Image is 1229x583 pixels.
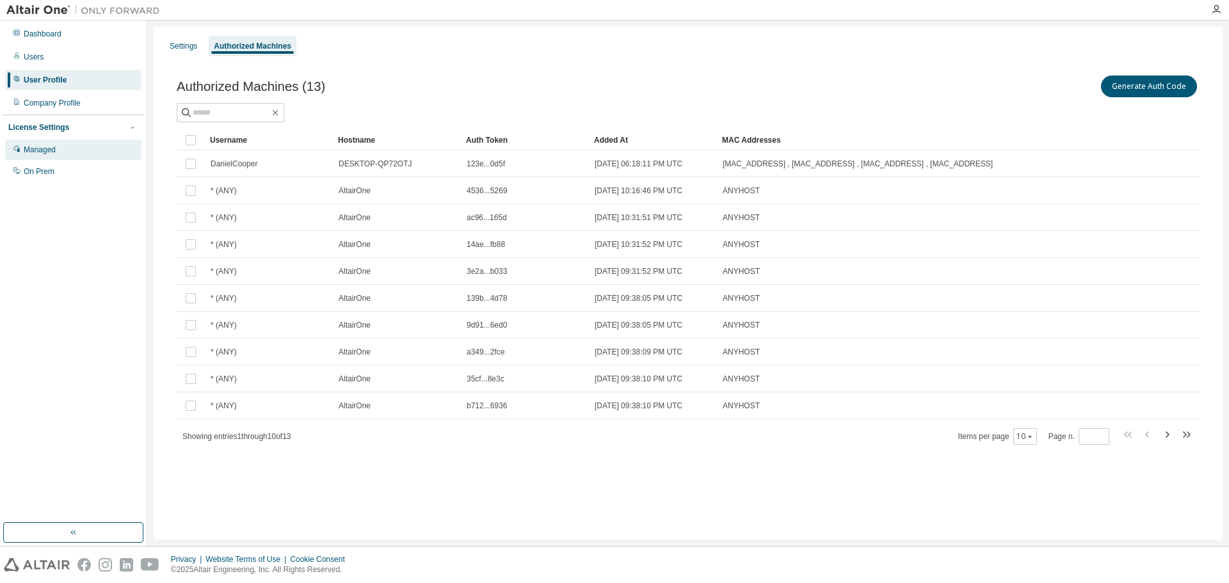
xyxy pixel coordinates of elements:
span: [DATE] 09:38:10 PM UTC [595,374,682,384]
div: Dashboard [24,29,61,39]
div: User Profile [24,75,67,85]
span: Showing entries 1 through 10 of 13 [182,432,291,441]
span: 9d91...6ed0 [467,320,507,330]
span: [MAC_ADDRESS] , [MAC_ADDRESS] , [MAC_ADDRESS] , [MAC_ADDRESS] [723,159,993,169]
span: [DATE] 09:38:09 PM UTC [595,347,682,357]
span: 35cf...8e3c [467,374,504,384]
img: linkedin.svg [120,558,133,571]
span: * (ANY) [211,186,237,196]
p: © 2025 Altair Engineering, Inc. All Rights Reserved. [171,564,353,575]
span: ac96...165d [467,212,507,223]
span: AltairOne [339,239,371,250]
span: [DATE] 09:38:05 PM UTC [595,320,682,330]
span: ANYHOST [723,266,760,276]
div: Authorized Machines [214,41,291,51]
img: facebook.svg [77,558,91,571]
span: Page n. [1048,428,1109,445]
img: Altair One [6,4,166,17]
div: Managed [24,145,56,155]
span: [DATE] 06:18:11 PM UTC [595,159,682,169]
span: AltairOne [339,374,371,384]
span: * (ANY) [211,293,237,303]
img: instagram.svg [99,558,112,571]
span: ANYHOST [723,320,760,330]
div: Privacy [171,554,205,564]
span: * (ANY) [211,239,237,250]
div: Hostname [338,130,456,150]
div: License Settings [8,122,69,132]
span: * (ANY) [211,212,237,223]
span: * (ANY) [211,320,237,330]
div: Username [210,130,328,150]
span: b712...6936 [467,401,507,411]
button: Generate Auth Code [1101,76,1197,97]
div: On Prem [24,166,54,177]
img: youtube.svg [141,558,159,571]
span: a349...2fce [467,347,504,357]
span: * (ANY) [211,266,237,276]
span: DESKTOP-QP72OTJ [339,159,412,169]
span: AltairOne [339,266,371,276]
div: MAC Addresses [722,130,1065,150]
span: * (ANY) [211,374,237,384]
div: Website Terms of Use [205,554,290,564]
span: [DATE] 10:31:52 PM UTC [595,239,682,250]
span: ANYHOST [723,347,760,357]
span: 139b...4d78 [467,293,507,303]
span: AltairOne [339,186,371,196]
span: * (ANY) [211,401,237,411]
div: Company Profile [24,98,81,108]
span: DanielCooper [211,159,257,169]
span: ANYHOST [723,374,760,384]
span: 14ae...fb88 [467,239,505,250]
span: AltairOne [339,347,371,357]
span: Authorized Machines (13) [177,79,325,94]
span: 3e2a...b033 [467,266,507,276]
span: ANYHOST [723,293,760,303]
span: 123e...0d5f [467,159,505,169]
span: 4536...5269 [467,186,507,196]
div: Users [24,52,44,62]
span: AltairOne [339,293,371,303]
span: ANYHOST [723,239,760,250]
span: [DATE] 10:16:46 PM UTC [595,186,682,196]
span: AltairOne [339,320,371,330]
img: altair_logo.svg [4,558,70,571]
span: ANYHOST [723,401,760,411]
span: AltairOne [339,212,371,223]
span: ANYHOST [723,186,760,196]
span: [DATE] 09:38:05 PM UTC [595,293,682,303]
div: Auth Token [466,130,584,150]
span: [DATE] 10:31:51 PM UTC [595,212,682,223]
span: [DATE] 09:31:52 PM UTC [595,266,682,276]
span: AltairOne [339,401,371,411]
span: ANYHOST [723,212,760,223]
span: [DATE] 09:38:10 PM UTC [595,401,682,411]
span: * (ANY) [211,347,237,357]
div: Cookie Consent [290,554,352,564]
div: Added At [594,130,712,150]
div: Settings [170,41,197,51]
span: Items per page [958,428,1037,445]
button: 10 [1016,431,1034,442]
